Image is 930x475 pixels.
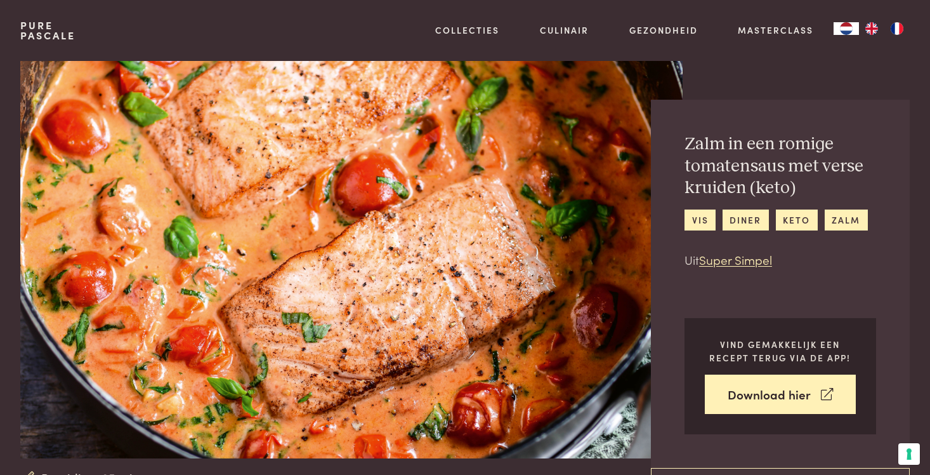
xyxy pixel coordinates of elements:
a: keto [776,210,818,231]
a: Gezondheid [629,23,698,37]
img: Zalm in een romige tomatensaus met verse kruiden (keto) [20,61,683,458]
a: FR [884,22,910,35]
a: vis [684,210,716,231]
a: Masterclass [738,23,813,37]
div: Language [834,22,859,35]
p: Uit [684,251,876,269]
a: PurePascale [20,20,75,41]
ul: Language list [859,22,910,35]
a: diner [723,210,769,231]
a: Culinair [540,23,589,37]
a: EN [859,22,884,35]
button: Uw voorkeuren voor toestemming voor trackingtechnologieën [898,443,920,465]
a: Download hier [705,375,856,415]
p: Vind gemakkelijk een recept terug via de app! [705,338,856,364]
a: zalm [825,210,868,231]
a: NL [834,22,859,35]
aside: Language selected: Nederlands [834,22,910,35]
a: Collecties [435,23,499,37]
a: Super Simpel [699,251,772,268]
h2: Zalm in een romige tomatensaus met verse kruiden (keto) [684,133,876,199]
